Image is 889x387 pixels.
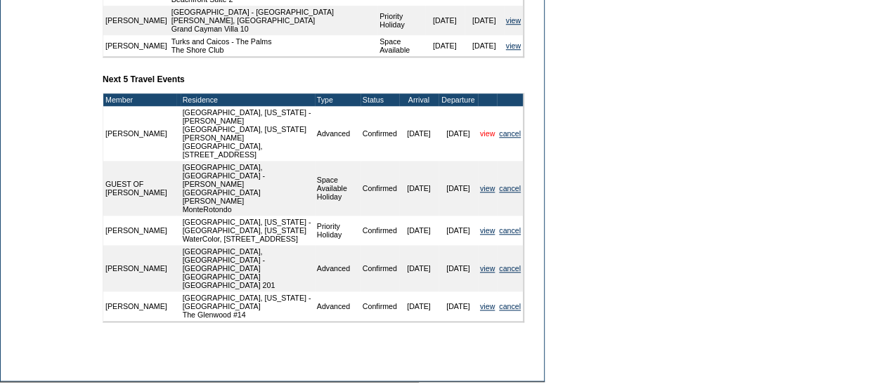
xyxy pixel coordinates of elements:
[361,106,399,161] td: Confirmed
[499,226,521,235] a: cancel
[103,291,176,321] td: [PERSON_NAME]
[480,129,495,138] a: view
[465,35,504,56] td: [DATE]
[103,6,169,35] td: [PERSON_NAME]
[361,216,399,245] td: Confirmed
[315,106,361,161] td: Advanced
[181,93,315,106] td: Residence
[169,35,377,56] td: Turks and Caicos - The Palms The Shore Club
[181,216,315,245] td: [GEOGRAPHIC_DATA], [US_STATE] - [GEOGRAPHIC_DATA], [US_STATE] WaterColor, [STREET_ADDRESS]
[377,6,425,35] td: Priority Holiday
[399,216,439,245] td: [DATE]
[377,35,425,56] td: Space Available
[399,245,439,291] td: [DATE]
[315,245,361,291] td: Advanced
[465,6,504,35] td: [DATE]
[439,216,478,245] td: [DATE]
[169,6,377,35] td: [GEOGRAPHIC_DATA] - [GEOGRAPHIC_DATA][PERSON_NAME], [GEOGRAPHIC_DATA] Grand Cayman Villa 10
[361,291,399,321] td: Confirmed
[361,245,399,291] td: Confirmed
[506,16,521,25] a: view
[499,302,521,310] a: cancel
[499,184,521,192] a: cancel
[315,161,361,216] td: Space Available Holiday
[499,264,521,273] a: cancel
[103,106,176,161] td: [PERSON_NAME]
[361,93,399,106] td: Status
[425,6,465,35] td: [DATE]
[181,291,315,321] td: [GEOGRAPHIC_DATA], [US_STATE] - [GEOGRAPHIC_DATA] The Glenwood #14
[439,106,478,161] td: [DATE]
[439,161,478,216] td: [DATE]
[480,302,495,310] a: view
[399,93,439,106] td: Arrival
[103,74,185,84] b: Next 5 Travel Events
[181,106,315,161] td: [GEOGRAPHIC_DATA], [US_STATE] - [PERSON_NAME][GEOGRAPHIC_DATA], [US_STATE] [PERSON_NAME][GEOGRAPH...
[103,161,176,216] td: GUEST OF [PERSON_NAME]
[103,216,176,245] td: [PERSON_NAME]
[399,106,439,161] td: [DATE]
[181,161,315,216] td: [GEOGRAPHIC_DATA], [GEOGRAPHIC_DATA] - [PERSON_NAME][GEOGRAPHIC_DATA][PERSON_NAME] MonteRotondo
[399,161,439,216] td: [DATE]
[399,291,439,321] td: [DATE]
[361,161,399,216] td: Confirmed
[315,216,361,245] td: Priority Holiday
[480,264,495,273] a: view
[439,93,478,106] td: Departure
[480,184,495,192] a: view
[499,129,521,138] a: cancel
[439,291,478,321] td: [DATE]
[425,35,465,56] td: [DATE]
[315,291,361,321] td: Advanced
[103,245,176,291] td: [PERSON_NAME]
[103,93,176,106] td: Member
[181,245,315,291] td: [GEOGRAPHIC_DATA], [GEOGRAPHIC_DATA] - [GEOGRAPHIC_DATA] [GEOGRAPHIC_DATA] [GEOGRAPHIC_DATA] 201
[315,93,361,106] td: Type
[506,41,521,50] a: view
[103,35,169,56] td: [PERSON_NAME]
[439,245,478,291] td: [DATE]
[480,226,495,235] a: view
